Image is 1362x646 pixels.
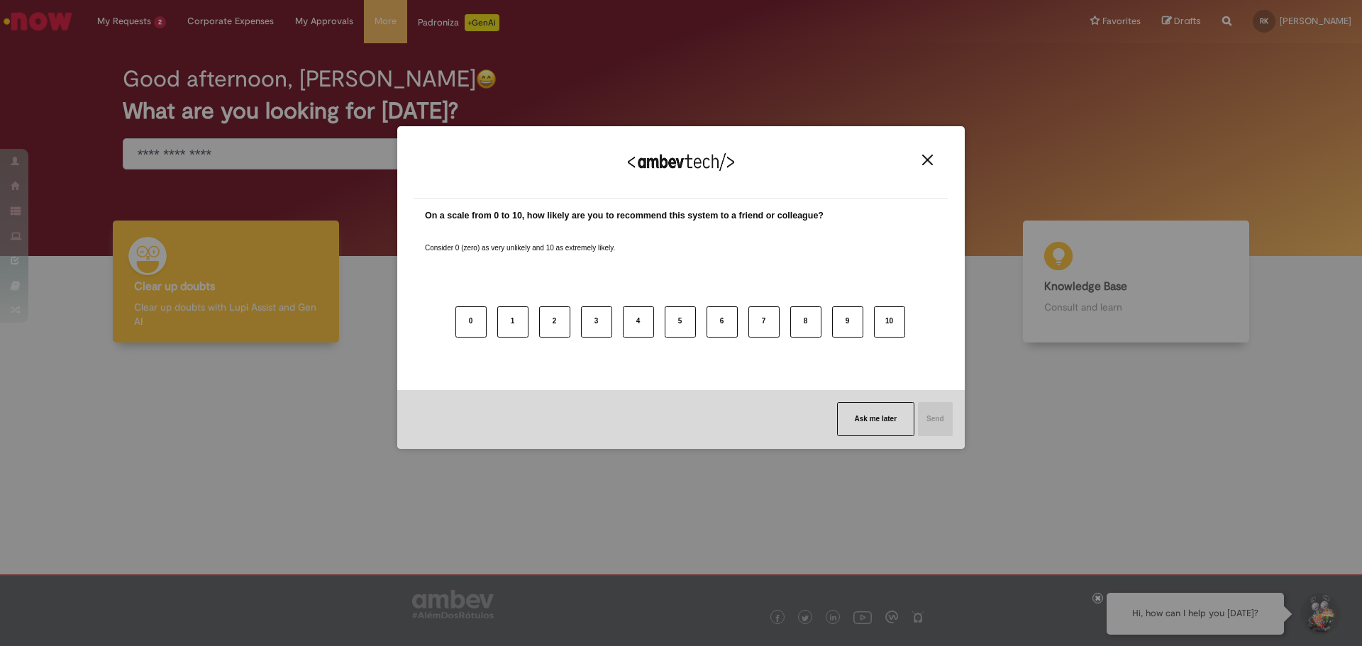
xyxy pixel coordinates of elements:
[497,306,528,338] button: 1
[790,306,821,338] button: 8
[922,155,933,165] img: Close
[918,154,937,166] button: Close
[628,153,734,171] img: Logo Ambevtech
[425,209,824,223] label: On a scale from 0 to 10, how likely are you to recommend this system to a friend or colleague?
[832,306,863,338] button: 9
[581,306,612,338] button: 3
[539,306,570,338] button: 2
[748,306,780,338] button: 7
[874,306,905,338] button: 10
[665,306,696,338] button: 5
[623,306,654,338] button: 4
[837,402,914,436] button: Ask me later
[707,306,738,338] button: 6
[425,226,615,253] label: Consider 0 (zero) as very unlikely and 10 as extremely likely.
[455,306,487,338] button: 0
